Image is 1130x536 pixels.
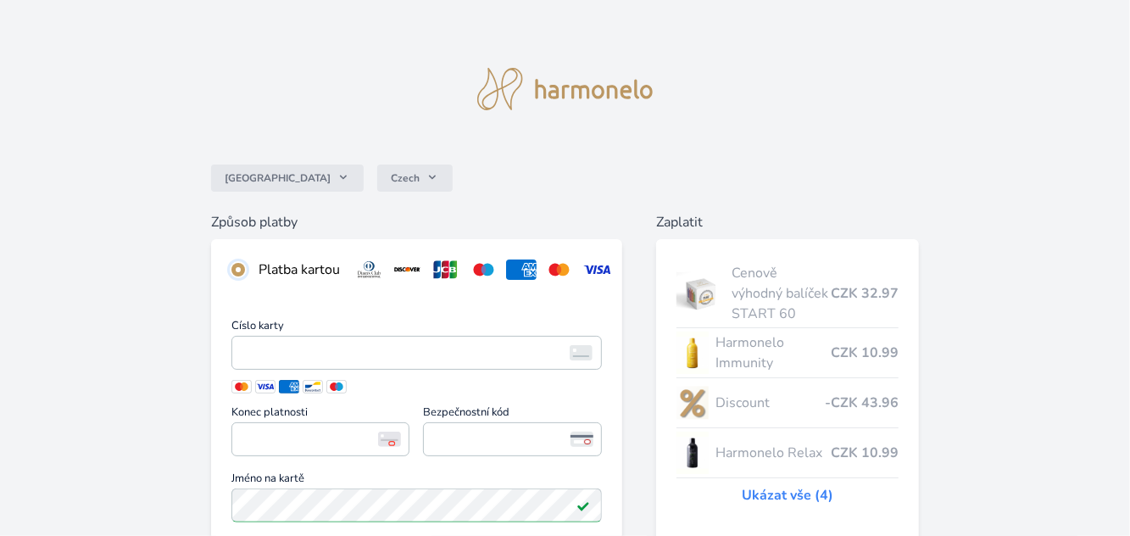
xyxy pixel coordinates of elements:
[377,165,453,192] button: Czech
[231,489,602,522] input: Jméno na kartěPlatné pole
[715,393,825,413] span: Discount
[392,260,423,280] img: discover.svg
[742,485,833,505] a: Ukázat vše (4)
[231,473,602,489] span: Jméno na kartě
[715,332,831,373] span: Harmonelo Immunity
[576,499,590,512] img: Platné pole
[477,68,654,110] img: logo.svg
[543,260,575,280] img: mc.svg
[231,321,602,336] span: Číslo karty
[353,260,385,280] img: diners.svg
[231,407,410,422] span: Konec platnosti
[423,407,602,422] span: Bezpečnostní kód
[430,260,461,280] img: jcb.svg
[259,260,340,280] div: Platba kartou
[391,171,420,185] span: Czech
[676,332,709,374] img: IMMUNITY_se_stinem_x-lo.jpg
[211,165,364,192] button: [GEOGRAPHIC_DATA]
[676,272,725,315] img: start.jpg
[831,443,899,463] span: CZK 10.99
[211,212,622,232] h6: Způsob platby
[431,427,594,451] iframe: Iframe pro bezpečnostní kód
[378,432,401,447] img: Konec platnosti
[239,427,403,451] iframe: Iframe pro datum vypršení platnosti
[825,393,899,413] span: -CZK 43.96
[676,382,709,424] img: discount-lo.png
[506,260,537,280] img: amex.svg
[468,260,499,280] img: maestro.svg
[676,432,709,474] img: CLEAN_RELAX_se_stinem_x-lo.jpg
[225,171,331,185] span: [GEOGRAPHIC_DATA]
[582,260,613,280] img: visa.svg
[831,283,899,304] span: CZK 32.97
[732,263,831,324] span: Cenově výhodný balíček START 60
[239,341,594,365] iframe: Iframe pro číslo karty
[831,343,899,363] span: CZK 10.99
[656,212,919,232] h6: Zaplatit
[570,345,593,360] img: card
[715,443,831,463] span: Harmonelo Relax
